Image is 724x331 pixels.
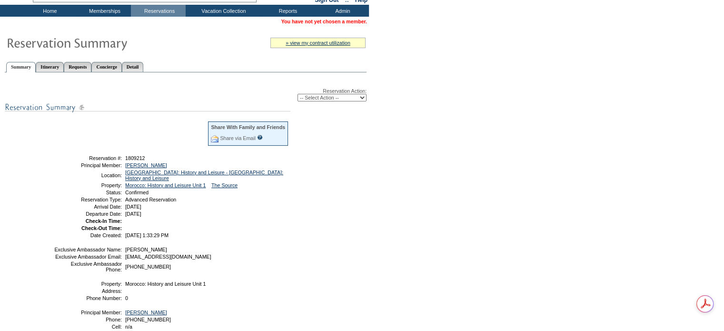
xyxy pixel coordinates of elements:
[125,204,141,210] span: [DATE]
[21,5,76,17] td: Home
[125,232,169,238] span: [DATE] 1:33:29 PM
[125,310,167,315] a: [PERSON_NAME]
[125,264,171,270] span: [PHONE_NUMBER]
[125,155,145,161] span: 1809212
[54,310,122,315] td: Principal Member:
[5,101,290,113] img: subTtlResSummary.gif
[54,190,122,195] td: Status:
[54,288,122,294] td: Address:
[220,135,256,141] a: Share via Email
[76,5,131,17] td: Memberships
[257,135,263,140] input: What is this?
[36,62,64,72] a: Itinerary
[91,62,121,72] a: Concierge
[54,281,122,287] td: Property:
[125,170,283,181] a: [GEOGRAPHIC_DATA]: History and Leisure - [GEOGRAPHIC_DATA]: History and Leisure
[131,5,186,17] td: Reservations
[5,88,367,101] div: Reservation Action:
[54,211,122,217] td: Departure Date:
[54,247,122,252] td: Exclusive Ambassador Name:
[54,254,122,260] td: Exclusive Ambassador Email:
[281,19,367,24] span: You have not yet chosen a member.
[81,225,122,231] strong: Check-Out Time:
[86,218,122,224] strong: Check-In Time:
[125,190,149,195] span: Confirmed
[125,317,171,322] span: [PHONE_NUMBER]
[314,5,369,17] td: Admin
[211,124,285,130] div: Share With Family and Friends
[54,182,122,188] td: Property:
[186,5,259,17] td: Vacation Collection
[122,62,144,72] a: Detail
[64,62,91,72] a: Requests
[54,232,122,238] td: Date Created:
[125,247,167,252] span: [PERSON_NAME]
[54,170,122,181] td: Location:
[54,204,122,210] td: Arrival Date:
[125,295,128,301] span: 0
[125,211,141,217] span: [DATE]
[125,197,176,202] span: Advanced Reservation
[125,324,132,330] span: n/a
[54,317,122,322] td: Phone:
[125,254,211,260] span: [EMAIL_ADDRESS][DOMAIN_NAME]
[125,281,206,287] span: Morocco: History and Leisure Unit 1
[54,162,122,168] td: Principal Member:
[54,261,122,272] td: Exclusive Ambassador Phone:
[6,33,197,52] img: Reservaton Summary
[286,40,350,46] a: » view my contract utilization
[54,155,122,161] td: Reservation #:
[54,197,122,202] td: Reservation Type:
[54,324,122,330] td: Cell:
[259,5,314,17] td: Reports
[125,162,167,168] a: [PERSON_NAME]
[211,182,238,188] a: The Source
[125,182,206,188] a: Morocco: History and Leisure Unit 1
[54,295,122,301] td: Phone Number:
[6,62,36,72] a: Summary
